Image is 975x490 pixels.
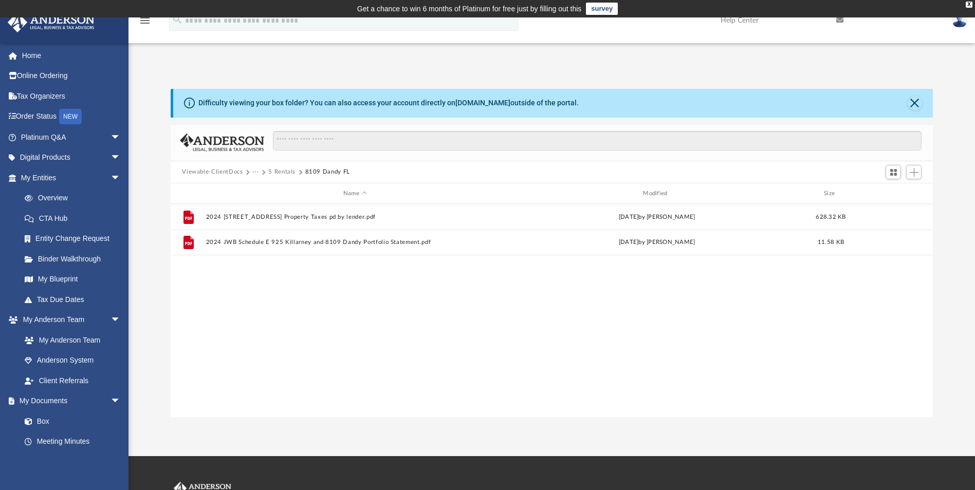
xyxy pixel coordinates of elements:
button: Close [908,96,922,110]
div: id [175,189,201,198]
button: 8109 Dandy FL [305,167,350,177]
i: menu [139,14,151,27]
span: 11.58 KB [818,240,844,246]
div: NEW [59,109,82,124]
span: arrow_drop_down [111,391,131,412]
a: My Anderson Team [14,330,126,350]
span: arrow_drop_down [111,310,131,331]
div: Name [206,189,504,198]
img: User Pic [952,13,967,28]
a: CTA Hub [14,208,136,229]
a: Order StatusNEW [7,106,136,127]
i: search [172,14,183,25]
span: arrow_drop_down [111,167,131,189]
a: Box [14,411,126,431]
a: My Anderson Teamarrow_drop_down [7,310,131,330]
div: [DATE] by [PERSON_NAME] [508,213,806,222]
button: Viewable-ClientDocs [182,167,243,177]
button: 2024 JWB Schedule E 925 Killarney and 8109 Dandy Portfolio Statement.pdf [206,239,504,246]
div: Modified [508,189,806,198]
input: Search files and folders [273,131,922,150]
div: close [966,2,972,8]
span: arrow_drop_down [111,127,131,148]
a: Overview [14,188,136,209]
div: Get a chance to win 6 months of Platinum for free just by filling out this [357,3,582,15]
a: menu [139,20,151,27]
a: My Entitiesarrow_drop_down [7,167,136,188]
a: My Documentsarrow_drop_down [7,391,131,411]
a: Anderson System [14,350,131,371]
a: Platinum Q&Aarrow_drop_down [7,127,136,147]
button: Add [906,165,922,179]
a: Entity Change Request [14,229,136,249]
a: survey [586,3,618,15]
div: Difficulty viewing your box folder? You can also access your account directly on outside of the p... [198,98,579,108]
a: Binder Walkthrough [14,249,136,269]
div: Size [811,189,852,198]
a: Forms Library [14,451,126,472]
a: Meeting Minutes [14,431,131,452]
span: 628.32 KB [816,214,846,220]
a: Client Referrals [14,370,131,391]
a: Home [7,45,136,66]
a: Digital Productsarrow_drop_down [7,147,136,168]
a: Tax Due Dates [14,289,136,310]
span: arrow_drop_down [111,147,131,168]
button: 2024 [STREET_ADDRESS] Property Taxes pd by lender.pdf [206,214,504,220]
div: id [856,189,928,198]
a: Online Ordering [7,66,136,86]
div: grid [171,204,932,417]
div: [DATE] by [PERSON_NAME] [508,238,806,248]
a: My Blueprint [14,269,131,290]
button: Switch to Grid View [886,165,901,179]
a: [DOMAIN_NAME] [455,99,510,107]
a: Tax Organizers [7,86,136,106]
img: Anderson Advisors Platinum Portal [5,12,98,32]
button: 5 Rentals [268,167,296,177]
button: ··· [252,167,259,177]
